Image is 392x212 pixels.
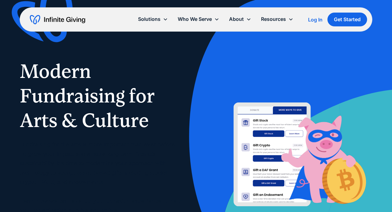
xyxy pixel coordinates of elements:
div: Who We Serve [173,13,224,26]
div: About [229,15,244,23]
div: Solutions [138,15,160,23]
div: Who We Serve [178,15,212,23]
div: Log In [308,17,323,22]
a: Log In [308,16,323,23]
a: Get Started [327,13,367,26]
h1: Modern Fundraising for Arts & Culture [20,59,184,133]
div: Resources [261,15,286,23]
div: Solutions [133,13,173,26]
div: About [224,13,256,26]
div: Resources [256,13,298,26]
img: nonprofit donation platform for faith-based organizations and ministries [208,94,373,207]
a: home [30,15,85,25]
